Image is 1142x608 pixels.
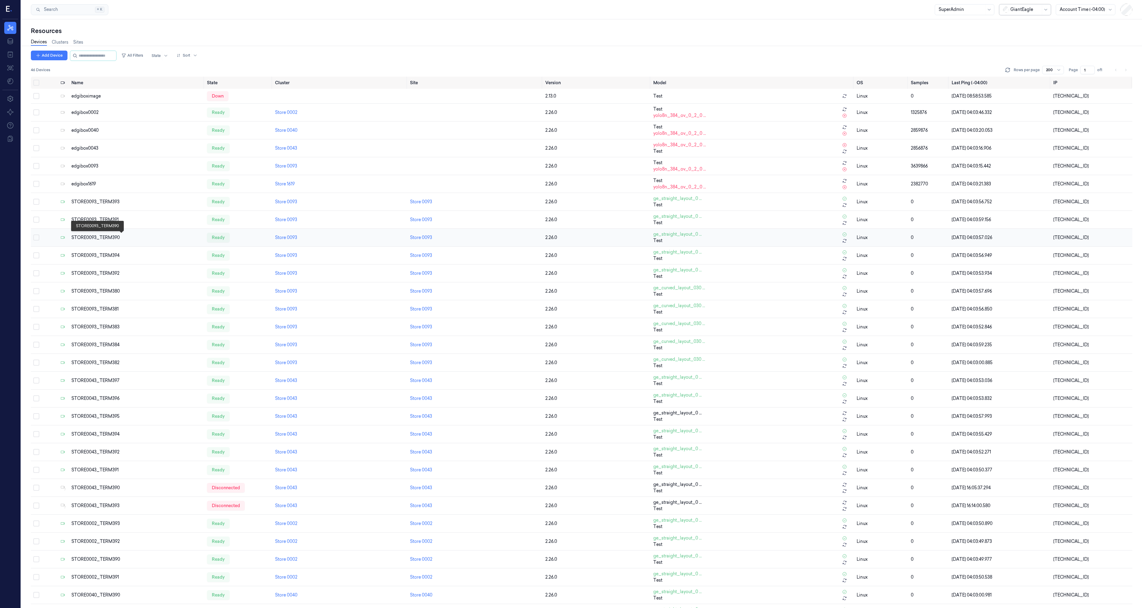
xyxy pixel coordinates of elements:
[653,452,662,458] span: Test
[207,447,230,457] div: ready
[275,342,297,347] a: Store 0093
[1051,77,1132,89] th: IP
[33,252,39,258] button: Select row
[275,324,297,330] a: Store 0093
[33,163,39,169] button: Select row
[653,345,662,351] span: Test
[545,163,649,169] div: 2.26.0
[911,270,947,277] div: 0
[653,202,662,208] span: Test
[275,467,297,473] a: Store 0043
[410,503,432,508] a: Store 0043
[545,324,649,330] div: 2.26.0
[1053,395,1130,402] div: [TECHNICAL_ID]
[911,181,947,187] div: 2382770
[1053,360,1130,366] div: [TECHNICAL_ID]
[857,324,906,330] p: linux
[653,249,702,255] span: ge_straight_layout_0 ...
[952,217,1048,223] div: [DATE] 04:03:59.156
[857,449,906,455] p: linux
[1053,288,1130,294] div: [TECHNICAL_ID]
[952,93,1048,99] div: [DATE] 08:58:53.585
[275,592,297,598] a: Store 0040
[410,396,432,401] a: Store 0043
[1112,66,1130,74] nav: pagination
[857,360,906,366] p: linux
[207,233,230,242] div: ready
[207,465,230,475] div: ready
[908,77,949,89] th: Samples
[33,503,39,509] button: Select row
[653,255,662,262] span: Test
[33,556,39,562] button: Select row
[275,431,297,437] a: Store 0043
[410,288,432,294] a: Store 0093
[410,521,432,526] a: Store 0002
[949,77,1051,89] th: Last Ping (-04:00)
[857,413,906,420] p: linux
[33,306,39,312] button: Select row
[653,374,702,380] span: ge_straight_layout_0 ...
[911,234,947,241] div: 0
[275,378,297,383] a: Store 0043
[1053,413,1130,420] div: [TECHNICAL_ID]
[857,93,906,99] p: linux
[857,377,906,384] p: linux
[207,251,230,260] div: ready
[275,396,297,401] a: Store 0043
[911,199,947,205] div: 0
[410,342,432,347] a: Store 0093
[545,306,649,312] div: 2.26.0
[275,306,297,312] a: Store 0093
[1053,217,1130,223] div: [TECHNICAL_ID]
[41,6,58,13] span: Search
[653,166,706,172] span: yolo8n_384_ov_0_2_0 ...
[33,520,39,527] button: Select row
[653,446,702,452] span: ge_straight_layout_0 ...
[545,270,649,277] div: 2.26.0
[275,235,297,240] a: Store 0093
[410,557,432,562] a: Store 0002
[33,199,39,205] button: Select row
[1097,67,1107,73] span: of 1
[1053,145,1130,151] div: [TECHNICAL_ID]
[857,342,906,348] p: linux
[1053,306,1130,312] div: [TECHNICAL_ID]
[543,77,651,89] th: Version
[653,356,705,363] span: ge_curved_layout_030 ...
[911,145,947,151] div: 2856876
[1053,199,1130,205] div: [TECHNICAL_ID]
[31,51,67,60] button: Add Device
[911,109,947,116] div: 1325876
[653,238,662,244] span: Test
[1053,109,1130,116] div: [TECHNICAL_ID]
[33,467,39,473] button: Select row
[71,252,202,259] div: STORE0093_TERM394
[410,467,432,473] a: Store 0043
[653,178,662,184] span: Test
[952,252,1048,259] div: [DATE] 04:03:56.949
[952,199,1048,205] div: [DATE] 04:03:56.752
[545,413,649,420] div: 2.26.0
[653,428,702,434] span: ge_straight_layout_0 ...
[410,235,432,240] a: Store 0093
[410,324,432,330] a: Store 0093
[653,303,705,309] span: ge_curved_layout_030 ...
[653,220,662,226] span: Test
[1053,234,1130,241] div: [TECHNICAL_ID]
[71,270,202,277] div: STORE0093_TERM392
[911,288,947,294] div: 0
[33,592,39,598] button: Select row
[857,431,906,437] p: linux
[653,309,662,315] span: Test
[410,485,432,490] a: Store 0043
[952,449,1048,455] div: [DATE] 04:03:52.271
[71,413,202,420] div: STORE0043_TERM395
[410,253,432,258] a: Store 0093
[653,380,662,387] span: Test
[1053,163,1130,169] div: [TECHNICAL_ID]
[653,321,705,327] span: ge_curved_layout_030 ...
[33,574,39,580] button: Select row
[33,234,39,241] button: Select row
[857,234,906,241] p: linux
